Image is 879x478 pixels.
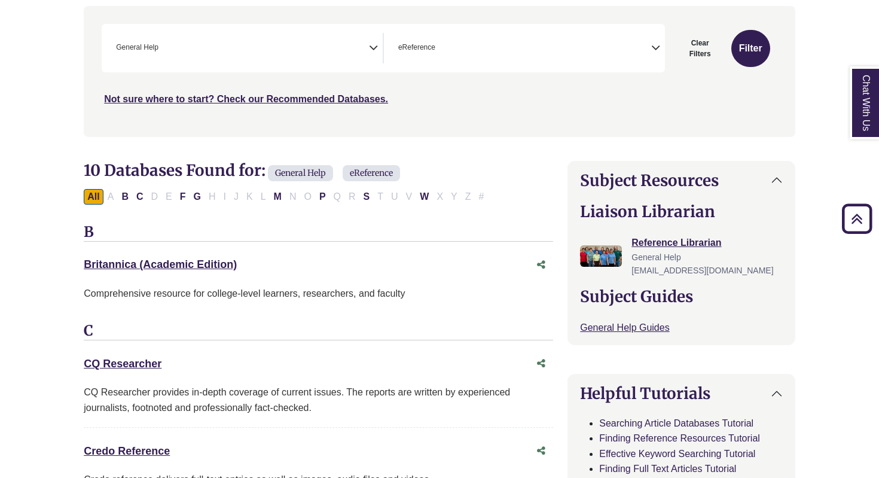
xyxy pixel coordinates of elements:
span: eReference [343,165,400,181]
li: General Help [111,42,158,53]
button: Filter Results S [360,189,374,205]
h2: Subject Guides [580,287,783,306]
textarea: Search [161,44,166,54]
span: [EMAIL_ADDRESS][DOMAIN_NAME] [631,266,773,275]
li: eReference [393,42,435,53]
img: Reference Librarian [580,245,622,267]
span: General Help [631,252,681,262]
nav: Search filters [84,6,795,136]
a: Effective Keyword Searching Tutorial [599,449,755,459]
button: Filter Results W [416,189,432,205]
h2: Liaison Librarian [580,202,783,221]
p: Comprehensive resource for college-level learners, researchers, and faculty [84,286,553,302]
h3: C [84,322,553,340]
a: Searching Article Databases Tutorial [599,418,753,428]
textarea: Search [438,44,443,54]
button: Subject Resources [568,162,795,199]
a: CQ Researcher [84,358,161,370]
a: General Help Guides [580,322,669,333]
div: CQ Researcher provides in-depth coverage of current issues. The reports are written by experience... [84,385,553,415]
button: Filter Results C [133,189,147,205]
a: Britannica (Academic Edition) [84,258,237,270]
button: Share this database [529,352,553,375]
a: Credo Reference [84,445,170,457]
button: Filter Results P [316,189,329,205]
button: Share this database [529,254,553,276]
h3: B [84,224,553,242]
button: All [84,189,103,205]
button: Filter Results G [190,189,205,205]
a: Finding Reference Resources Tutorial [599,433,760,443]
a: Reference Librarian [631,238,721,248]
a: Finding Full Text Articles Tutorial [599,464,736,474]
button: Clear Filters [672,30,728,67]
a: Back to Top [838,211,876,227]
span: 10 Databases Found for: [84,160,265,180]
button: Submit for Search Results [731,30,770,67]
span: General Help [268,165,333,181]
button: Filter Results B [118,189,132,205]
button: Share this database [529,440,553,462]
button: Filter Results F [176,189,190,205]
div: Alpha-list to filter by first letter of database name [84,191,489,201]
a: Not sure where to start? Check our Recommended Databases. [104,94,388,104]
button: Helpful Tutorials [568,375,795,412]
span: General Help [116,42,158,53]
button: Filter Results M [270,189,285,205]
span: eReference [398,42,435,53]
